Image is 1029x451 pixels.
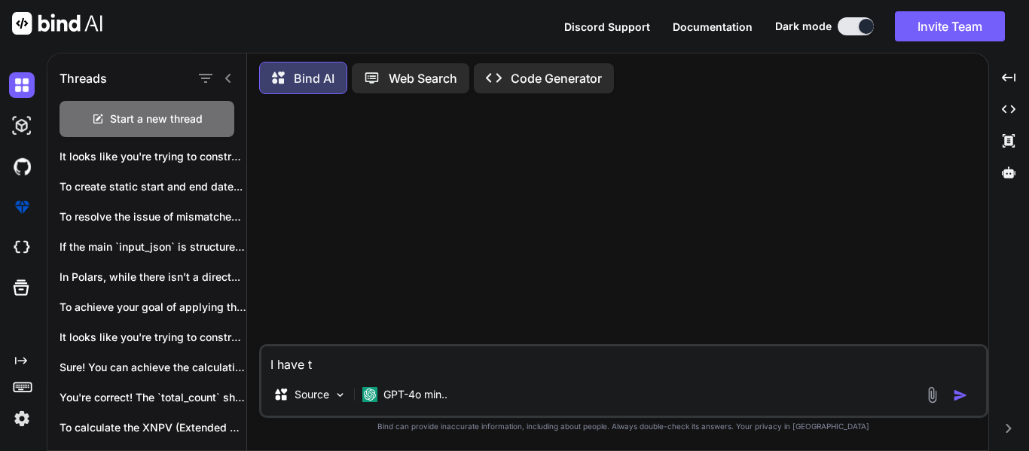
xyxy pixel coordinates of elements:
[110,111,203,126] span: Start a new thread
[60,390,246,405] p: You're correct! The `total_count` should be calculated...
[60,69,107,87] h1: Threads
[9,72,35,98] img: darkChat
[775,19,832,34] span: Dark mode
[924,386,941,404] img: attachment
[673,20,753,33] span: Documentation
[895,11,1005,41] button: Invite Team
[12,12,102,35] img: Bind AI
[9,154,35,179] img: githubDark
[673,19,753,35] button: Documentation
[294,69,334,87] p: Bind AI
[60,330,246,345] p: It looks like you're trying to construct...
[334,389,347,401] img: Pick Models
[564,20,650,33] span: Discord Support
[60,239,246,254] p: If the main `input_json` is structured as...
[9,113,35,139] img: darkAi-studio
[60,149,246,164] p: It looks like you're trying to construct...
[511,69,602,87] p: Code Generator
[9,235,35,261] img: cloudideIcon
[60,360,246,375] p: Sure! You can achieve the calculation of...
[60,420,246,435] p: To calculate the XNPV (Extended Net Present...
[9,406,35,431] img: settings
[259,421,988,432] p: Bind can provide inaccurate information, including about people. Always double-check its answers....
[261,346,986,373] textarea: I have t
[362,387,377,402] img: GPT-4o mini
[9,194,35,220] img: premium
[60,179,246,194] p: To create static start and end date...
[295,387,329,402] p: Source
[564,19,650,35] button: Discord Support
[60,270,246,285] p: In Polars, while there isn't a direct...
[383,387,447,402] p: GPT-4o min..
[389,69,457,87] p: Web Search
[953,388,968,403] img: icon
[60,300,246,315] p: To achieve your goal of applying the...
[60,209,246,224] p: To resolve the issue of mismatched data...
